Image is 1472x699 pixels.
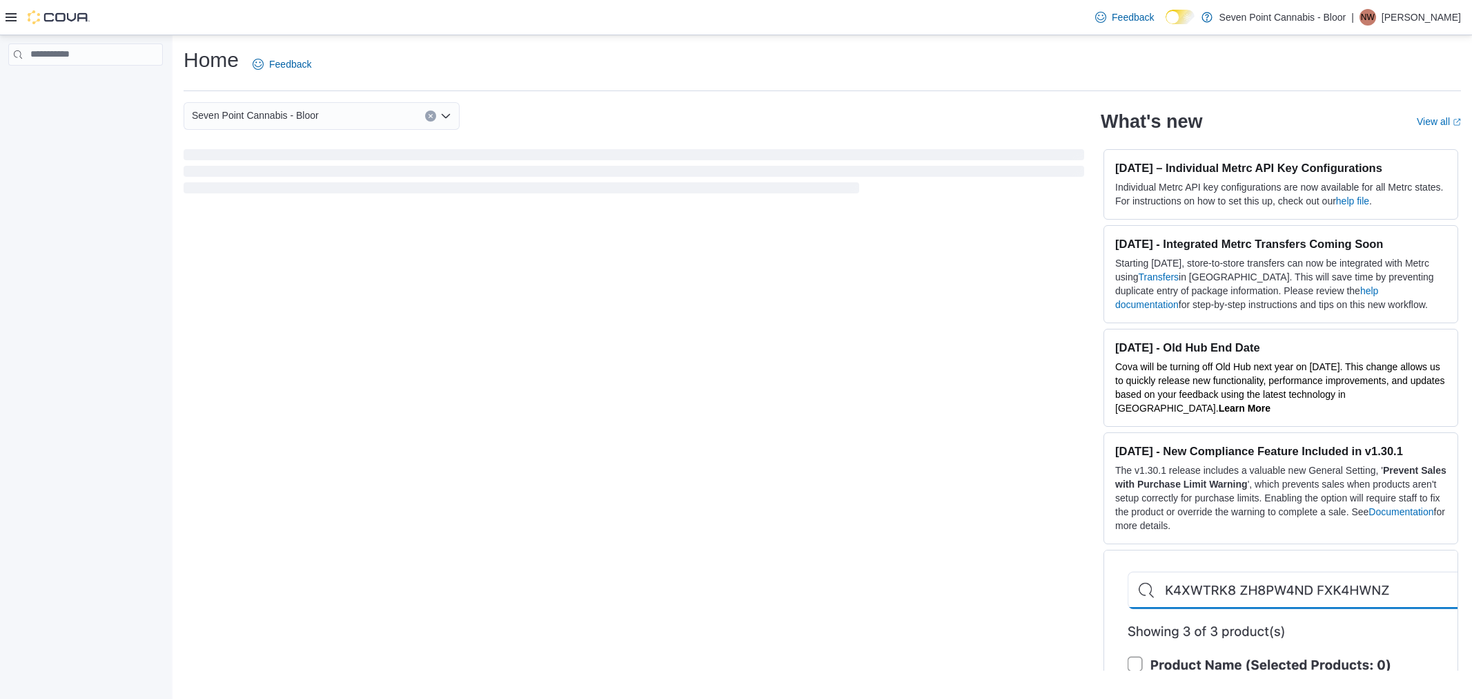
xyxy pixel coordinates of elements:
[1166,24,1166,25] span: Dark Mode
[425,111,436,122] button: Clear input
[1360,9,1376,26] div: Nadia Woldegiorgis
[1453,118,1461,126] svg: External link
[1112,10,1154,24] span: Feedback
[192,107,319,124] span: Seven Point Cannabis - Bloor
[1336,195,1369,207] a: help file
[1138,271,1179,283] a: Transfers
[1166,10,1195,24] input: Dark Mode
[1115,463,1446,533] p: The v1.30.1 release includes a valuable new General Setting, ' ', which prevents sales when produ...
[1115,341,1446,354] h3: [DATE] - Old Hub End Date
[440,111,451,122] button: Open list of options
[1115,444,1446,458] h3: [DATE] - New Compliance Feature Included in v1.30.1
[184,152,1084,196] span: Loading
[1115,361,1445,414] span: Cova will be turning off Old Hub next year on [DATE]. This change allows us to quickly release ne...
[1219,403,1270,414] a: Learn More
[1115,161,1446,175] h3: [DATE] – Individual Metrc API Key Configurations
[8,68,163,102] nav: Complex example
[1417,116,1461,127] a: View allExternal link
[1368,506,1433,517] a: Documentation
[1115,180,1446,208] p: Individual Metrc API key configurations are now available for all Metrc states. For instructions ...
[1115,285,1378,310] a: help documentation
[1219,9,1346,26] p: Seven Point Cannabis - Bloor
[1382,9,1461,26] p: [PERSON_NAME]
[1115,465,1446,490] strong: Prevent Sales with Purchase Limit Warning
[184,46,239,74] h1: Home
[269,57,311,71] span: Feedback
[247,50,317,78] a: Feedback
[1101,111,1202,133] h2: What's new
[1090,3,1159,31] a: Feedback
[1115,237,1446,251] h3: [DATE] - Integrated Metrc Transfers Coming Soon
[1115,256,1446,312] p: Starting [DATE], store-to-store transfers can now be integrated with Metrc using in [GEOGRAPHIC_D...
[1361,9,1375,26] span: NW
[1351,9,1354,26] p: |
[28,10,90,24] img: Cova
